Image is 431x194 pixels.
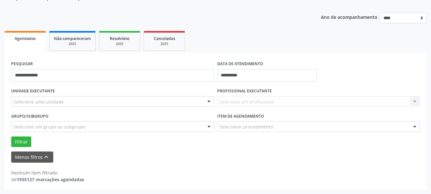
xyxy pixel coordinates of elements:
[54,42,91,46] div: 2025
[11,111,48,121] label: Grupo/Subgrupo
[217,59,263,69] label: DATA DE ATENDIMENTO
[17,176,84,182] strong: 1935127 marcações agendadas
[104,42,136,46] div: 2025
[11,136,31,147] button: Filtrar
[321,13,377,21] p: Ano de acompanhamento
[219,123,273,130] span: Selecionar procedimento
[217,86,272,96] label: PROFISSIONAL EXECUTANTE
[13,98,64,105] span: Selecione uma unidade
[217,111,264,121] label: Item de agendamento
[13,123,85,130] span: Selecione um grupo ou subgrupo
[11,151,53,163] button: Menos filtroskeyboard_arrow_up
[11,59,33,69] label: PESQUISAR
[15,36,36,41] span: Agendados
[11,169,84,176] div: Nenhum item filtrado
[148,42,180,46] div: 2025
[154,36,175,41] span: Cancelados
[11,86,55,96] label: UNIDADE EXECUTANTE
[43,153,50,160] i: keyboard_arrow_up
[54,36,91,41] span: Não compareceram
[110,36,130,41] span: Resolvidos
[11,176,84,183] div: de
